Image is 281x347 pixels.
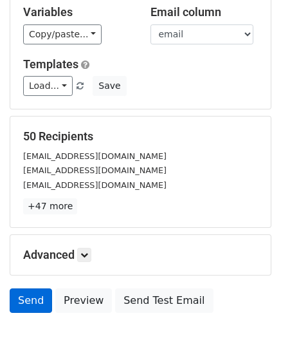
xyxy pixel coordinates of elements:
h5: Variables [23,5,131,19]
small: [EMAIL_ADDRESS][DOMAIN_NAME] [23,180,167,190]
a: +47 more [23,198,77,214]
button: Save [93,76,126,96]
iframe: Chat Widget [217,285,281,347]
a: Copy/paste... [23,24,102,44]
small: [EMAIL_ADDRESS][DOMAIN_NAME] [23,165,167,175]
a: Send [10,288,52,313]
h5: 50 Recipients [23,129,258,144]
a: Send Test Email [115,288,213,313]
a: Preview [55,288,112,313]
small: [EMAIL_ADDRESS][DOMAIN_NAME] [23,151,167,161]
h5: Advanced [23,248,258,262]
h5: Email column [150,5,258,19]
a: Templates [23,57,78,71]
a: Load... [23,76,73,96]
